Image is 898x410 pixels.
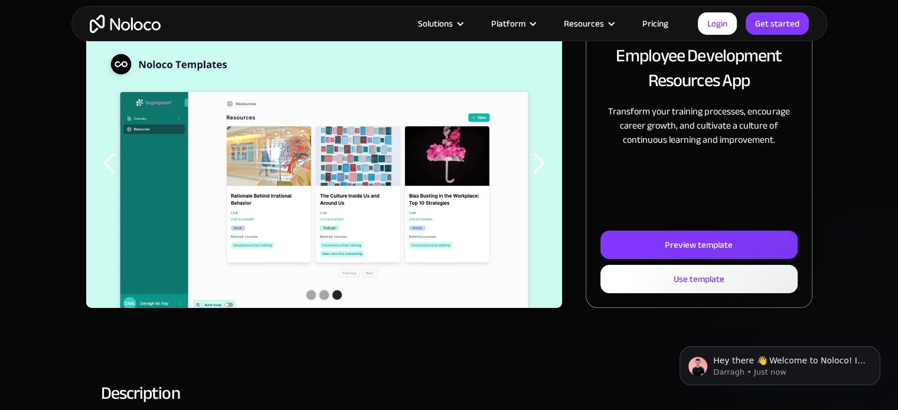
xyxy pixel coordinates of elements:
p: Transform your training processes, encourage career growth, and cultivate a culture of continuous... [600,104,797,147]
div: Resources [549,16,628,31]
div: Preview template [665,237,733,252]
div: carousel [86,19,563,308]
div: Solutions [403,16,476,31]
a: home [90,15,161,33]
div: Show slide 3 of 3 [332,290,342,300]
div: Platform [491,16,525,31]
a: Get started [746,12,809,35]
a: Pricing [628,16,683,31]
div: Show slide 1 of 3 [306,290,316,300]
a: Use template [600,265,797,293]
h2: Description [101,388,798,398]
iframe: Intercom notifications message [662,322,898,404]
div: Use template [674,271,724,287]
div: Show slide 2 of 3 [319,290,329,300]
div: next slide [515,19,562,308]
a: Login [698,12,737,35]
div: Resources [564,16,604,31]
h2: Employee Development Resources App [600,43,797,93]
div: Solutions [418,16,453,31]
div: previous slide [86,19,133,308]
div: Platform [476,16,549,31]
div: 3 of 3 [86,19,562,308]
a: Preview template [600,231,797,259]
